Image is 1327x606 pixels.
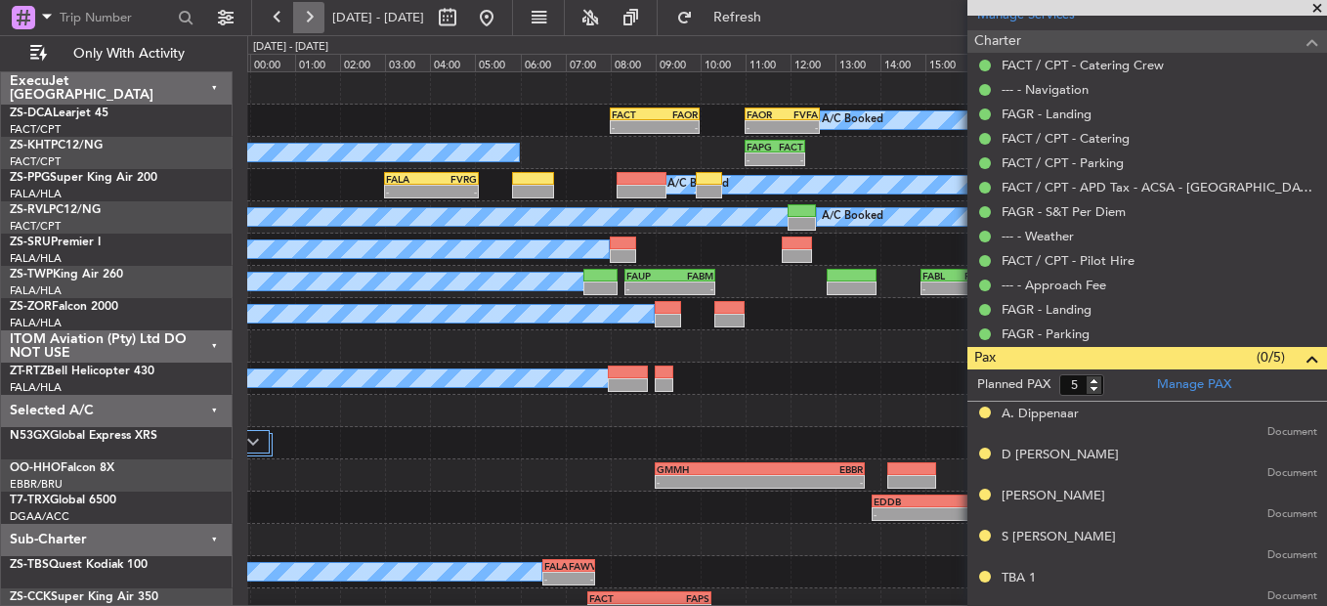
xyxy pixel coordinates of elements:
div: FACT [775,141,803,152]
a: FACT/CPT [10,154,61,169]
div: - [874,508,1016,520]
a: ZS-TBSQuest Kodiak 100 [10,559,148,571]
div: 05:00 [475,54,520,71]
a: ZS-TWPKing Air 260 [10,269,123,281]
a: ZS-SRUPremier I [10,237,101,248]
div: FVRG [432,173,477,185]
a: FAGR - Parking [1002,325,1090,342]
a: --- - Navigation [1002,81,1089,98]
a: ZT-RTZBell Helicopter 430 [10,366,154,377]
a: ZS-KHTPC12/NG [10,140,103,151]
div: - [432,186,477,197]
span: N53GX [10,430,50,442]
div: 02:00 [340,54,385,71]
span: Pax [974,347,996,369]
div: A/C Booked [667,170,729,199]
a: FAGR - Landing [1002,301,1092,318]
span: Document [1267,465,1317,482]
div: - [782,121,818,133]
a: FACT / CPT - Parking [1002,154,1124,171]
a: ZS-PPGSuper King Air 200 [10,172,157,184]
div: FVFA [782,108,818,120]
a: FACT / CPT - APD Tax - ACSA - [GEOGRAPHIC_DATA] International FACT / CPT [1002,179,1317,195]
a: FACT / CPT - Catering Crew [1002,57,1164,73]
a: ZS-ZORFalcon 2000 [10,301,118,313]
span: ZS-TWP [10,269,53,281]
div: 11:00 [746,54,791,71]
a: FALA/HLA [10,380,62,395]
div: 09:00 [656,54,701,71]
div: TBA 1 [1002,569,1036,588]
a: FACT/CPT [10,122,61,137]
div: 01:00 [295,54,340,71]
div: [DATE] - [DATE] [253,39,328,56]
div: EBBR [759,463,863,475]
a: ZS-RVLPC12/NG [10,204,101,216]
a: FACT / CPT - Catering [1002,130,1130,147]
div: FAKG [957,270,991,281]
div: EDDB [874,496,1016,507]
div: - [747,153,775,165]
img: arrow-gray.svg [247,438,259,446]
div: FAWV [569,560,593,572]
a: FAGR - S&T Per Diem [1002,203,1126,220]
span: ZS-ZOR [10,301,52,313]
span: Only With Activity [51,47,206,61]
span: ZS-TBS [10,559,49,571]
a: FALA/HLA [10,187,62,201]
div: FABM [669,270,712,281]
span: ZT-RTZ [10,366,47,377]
a: N53GXGlobal Express XRS [10,430,157,442]
span: ZS-SRU [10,237,51,248]
a: --- - Approach Fee [1002,277,1106,293]
a: --- - Weather [1002,228,1074,244]
a: OO-HHOFalcon 8X [10,462,114,474]
span: ZS-CCK [10,591,51,603]
span: Document [1267,588,1317,605]
div: 06:00 [521,54,566,71]
div: - [655,121,698,133]
div: 08:00 [611,54,656,71]
div: FACT [589,592,650,604]
span: ZS-RVL [10,204,49,216]
span: ZS-PPG [10,172,50,184]
div: 10:00 [701,54,746,71]
label: Planned PAX [977,375,1050,395]
a: Manage Services [977,6,1075,25]
div: - [759,476,863,488]
div: 00:00 [250,54,295,71]
a: FALA/HLA [10,316,62,330]
a: DGAA/ACC [10,509,69,524]
div: A/C Booked [822,106,883,135]
a: FACT/CPT [10,219,61,234]
span: Document [1267,506,1317,523]
div: 15:00 [925,54,970,71]
span: Document [1267,424,1317,441]
span: ZS-KHT [10,140,51,151]
div: FAOR [655,108,698,120]
div: 12:00 [791,54,835,71]
input: Trip Number [60,3,172,32]
div: A/C Booked [822,202,883,232]
a: FALA/HLA [10,251,62,266]
div: - [922,282,957,294]
span: (0/5) [1257,347,1285,368]
span: Document [1267,547,1317,564]
div: - [544,573,569,584]
div: GMMH [657,463,760,475]
div: 04:00 [430,54,475,71]
a: ZS-CCKSuper King Air 350 [10,591,158,603]
a: T7-TRXGlobal 6500 [10,495,116,506]
a: EBBR/BRU [10,477,63,492]
a: ZS-DCALearjet 45 [10,108,108,119]
div: - [957,282,991,294]
div: - [612,121,655,133]
a: FAGR - Landing [1002,106,1092,122]
span: OO-HHO [10,462,61,474]
span: Charter [974,30,1021,53]
div: 03:00 [385,54,430,71]
a: FALA/HLA [10,283,62,298]
div: FABL [922,270,957,281]
div: [PERSON_NAME] [1002,487,1105,506]
div: FALA [544,560,569,572]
